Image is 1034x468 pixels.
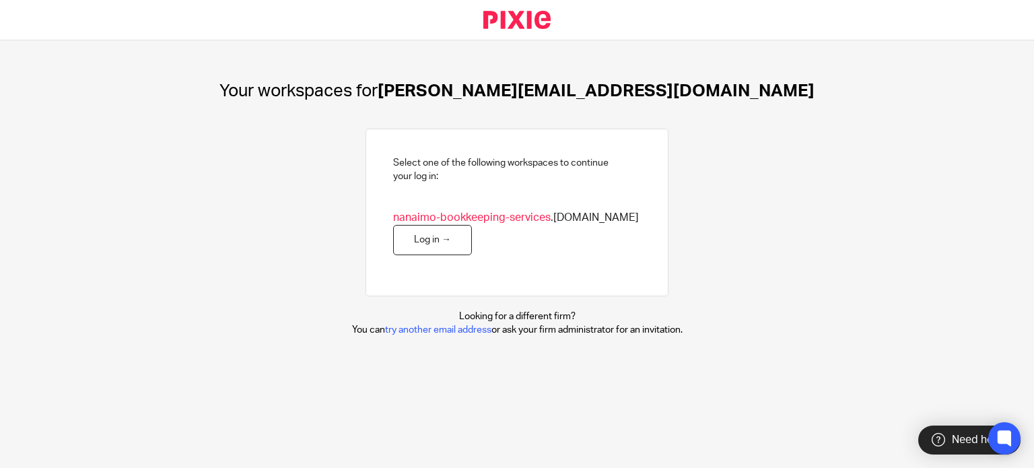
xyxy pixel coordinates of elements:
[393,212,551,223] span: nanaimo-bookkeeping-services
[393,211,639,225] span: .[DOMAIN_NAME]
[918,426,1021,455] div: Need help?
[393,156,609,184] h2: Select one of the following workspaces to continue your log in:
[385,325,491,335] a: try another email address
[393,225,472,255] a: Log in →
[352,310,683,337] p: Looking for a different firm? You can or ask your firm administrator for an invitation.
[219,82,378,100] span: Your workspaces for
[219,81,815,102] h1: [PERSON_NAME][EMAIL_ADDRESS][DOMAIN_NAME]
